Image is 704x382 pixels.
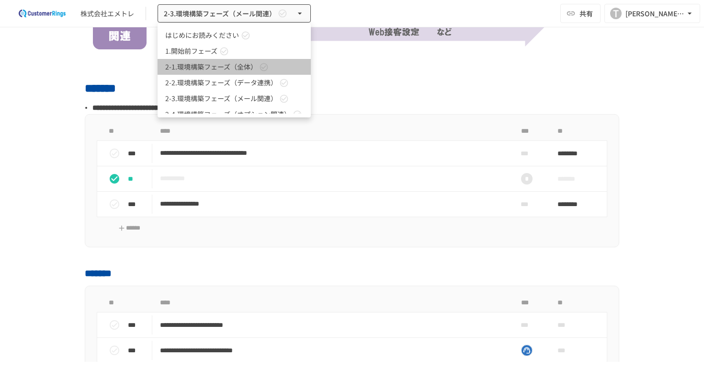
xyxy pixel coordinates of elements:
[165,30,239,40] span: はじめにお読みください
[165,78,277,88] span: 2-2.環境構築フェーズ（データ連携）
[165,46,217,56] span: 1.開始前フェーズ
[165,62,257,72] span: 2-1.環境構築フェーズ（全体）
[165,109,291,119] span: 2-4.環境構築フェーズ（オプション関連）
[165,93,277,104] span: 2-3.環境構築フェーズ（メール関連）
